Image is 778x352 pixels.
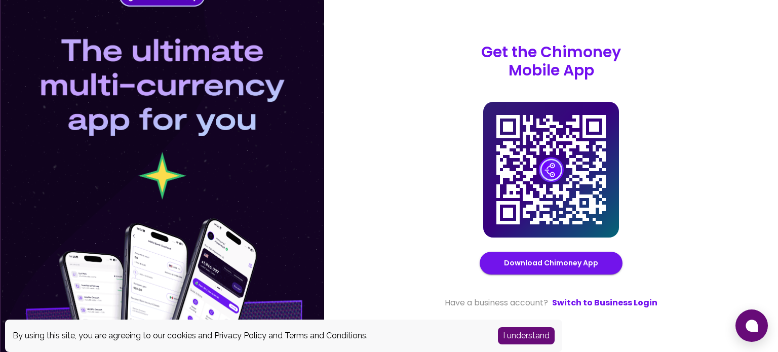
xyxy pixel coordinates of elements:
[498,327,555,344] button: Accept cookies
[481,43,621,80] p: Get the Chimoney Mobile App
[445,297,548,309] span: Have a business account?
[504,257,598,269] a: Download Chimoney App
[214,331,266,340] a: Privacy Policy
[480,252,623,275] button: Download Chimoney App
[735,309,768,342] button: Open chat window
[285,331,366,340] a: Terms and Conditions
[552,297,657,309] a: Switch to Business Login
[13,330,483,342] div: By using this site, you are agreeing to our cookies and and .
